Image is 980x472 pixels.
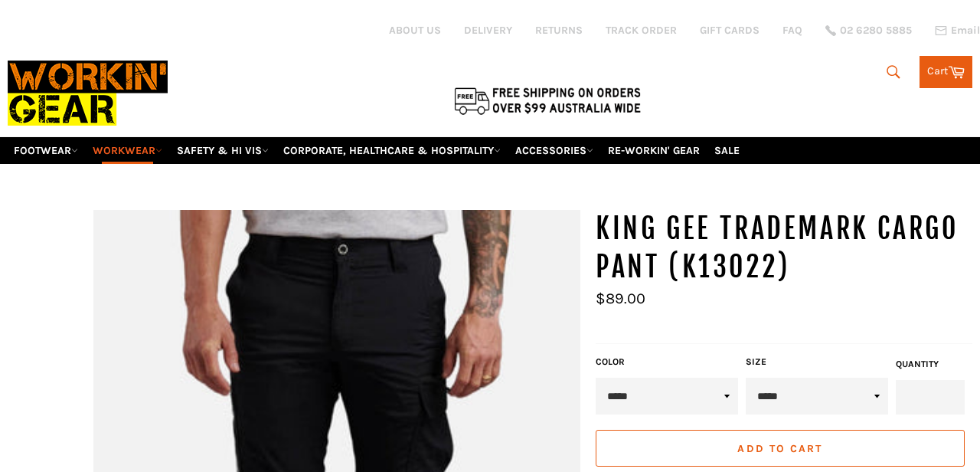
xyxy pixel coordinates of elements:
label: Quantity [896,358,965,371]
span: 02 6280 5885 [840,25,912,36]
a: RE-WORKIN' GEAR [602,137,706,164]
a: TRACK ORDER [606,23,677,38]
img: Flat $9.95 shipping Australia wide [452,84,643,116]
a: CORPORATE, HEALTHCARE & HOSPITALITY [277,137,507,164]
a: SAFETY & HI VIS [171,137,275,164]
a: Cart [920,56,972,88]
a: FOOTWEAR [8,137,84,164]
button: Add to Cart [596,430,965,467]
a: 02 6280 5885 [825,25,912,36]
a: RETURNS [535,23,583,38]
span: Add to Cart [737,442,822,455]
a: SALE [708,137,746,164]
label: Color [596,356,738,369]
a: WORKWEAR [87,137,168,164]
a: ABOUT US [389,23,441,38]
h1: KING GEE Trademark Cargo Pant (K13022) [596,210,972,286]
span: $89.00 [596,290,645,307]
span: Email [951,25,980,36]
img: Workin Gear leaders in Workwear, Safety Boots, PPE, Uniforms. Australia's No.1 in Workwear [8,50,168,136]
a: FAQ [782,23,802,38]
label: Size [746,356,888,369]
a: GIFT CARDS [700,23,759,38]
a: DELIVERY [464,23,512,38]
a: Email [935,25,980,37]
a: ACCESSORIES [509,137,599,164]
